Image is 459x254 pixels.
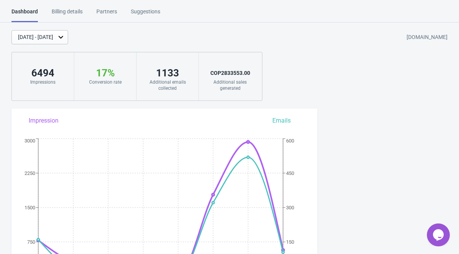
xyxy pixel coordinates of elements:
tspan: 450 [286,170,294,176]
tspan: 600 [286,138,294,144]
tspan: 150 [286,239,294,245]
div: COP 2833553.00 [207,67,254,79]
div: Partners [96,8,117,21]
div: Additional emails collected [144,79,191,91]
tspan: 1500 [24,205,35,210]
div: 1133 [144,67,191,79]
div: Conversion rate [82,79,129,85]
div: [DATE] - [DATE] [18,33,53,41]
div: [DOMAIN_NAME] [407,31,448,44]
div: 17 % [82,67,129,79]
div: Impressions [20,79,66,85]
div: Billing details [52,8,83,21]
tspan: 300 [286,205,294,210]
div: Additional sales generated [207,79,254,91]
tspan: 3000 [24,138,35,144]
div: Dashboard [11,8,38,22]
iframe: chat widget [427,223,451,246]
div: Suggestions [131,8,160,21]
div: 6494 [20,67,66,79]
tspan: 750 [27,239,35,245]
tspan: 2250 [24,170,35,176]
